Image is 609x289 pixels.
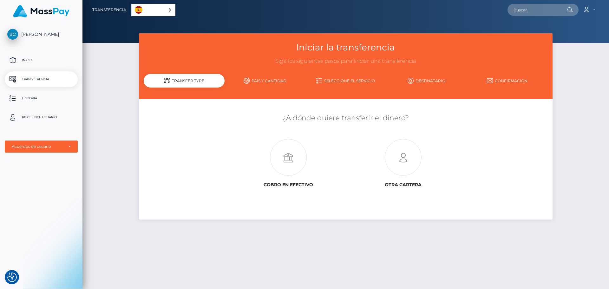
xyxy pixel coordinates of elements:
[144,41,547,54] h3: Iniciar la transferencia
[5,31,78,37] span: [PERSON_NAME]
[144,57,547,65] h3: Siga los siguientes pasos para iniciar una transferencia
[144,74,225,88] div: Transfer Type
[5,141,78,153] button: Acuerdos de usuario
[131,4,175,16] aside: Language selected: Español
[5,90,78,106] a: Historia
[5,109,78,125] a: Perfil del usuario
[225,75,305,86] a: País y cantidad
[7,273,17,282] button: Consent Preferences
[13,5,69,17] img: MassPay
[5,52,78,68] a: Inicio
[7,273,17,282] img: Revisit consent button
[386,75,467,86] a: Destinatario
[12,144,64,149] div: Acuerdos de usuario
[7,94,75,103] p: Historia
[131,4,175,16] div: Language
[92,3,126,16] a: Transferencia
[236,182,341,187] h6: Cobro en efectivo
[7,56,75,65] p: Inicio
[350,182,456,187] h6: Otra cartera
[7,75,75,84] p: Transferencia
[5,71,78,87] a: Transferencia
[305,75,386,86] a: Seleccione el servicio
[132,4,175,16] a: Español
[467,75,548,86] a: Confirmación
[507,4,567,16] input: Buscar...
[144,113,547,123] h5: ¿A dónde quiere transferir el dinero?
[7,113,75,122] p: Perfil del usuario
